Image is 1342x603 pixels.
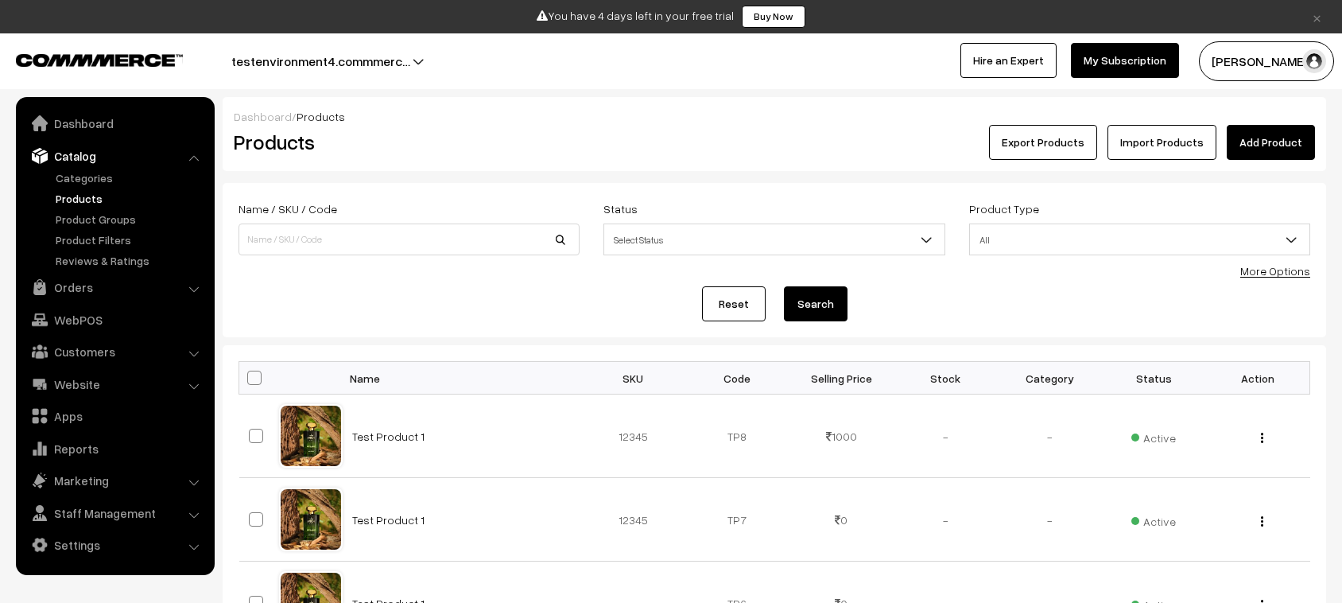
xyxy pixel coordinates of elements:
[20,531,209,559] a: Settings
[20,273,209,301] a: Orders
[176,41,466,81] button: testenvironment4.commmerc…
[1107,125,1216,160] a: Import Products
[960,43,1057,78] a: Hire an Expert
[20,142,209,170] a: Catalog
[6,6,1336,28] div: You have 4 days left in your free trial
[52,252,209,269] a: Reviews & Ratings
[894,362,998,395] th: Stock
[970,226,1309,254] span: All
[603,224,944,255] span: Select Status
[52,190,209,207] a: Products
[894,395,998,478] td: -
[1261,433,1263,443] img: Menu
[1206,362,1310,395] th: Action
[685,478,789,562] td: TP7
[297,110,345,123] span: Products
[789,478,894,562] td: 0
[16,49,155,68] a: COMMMERCE
[20,499,209,527] a: Staff Management
[685,395,789,478] td: TP8
[1131,509,1176,530] span: Active
[1071,43,1179,78] a: My Subscription
[581,395,685,478] td: 12345
[20,434,209,463] a: Reports
[998,395,1102,478] td: -
[581,362,685,395] th: SKU
[998,478,1102,562] td: -
[343,362,581,395] th: Name
[1306,7,1328,26] a: ×
[604,226,944,254] span: Select Status
[20,370,209,399] a: Website
[239,224,580,255] input: Name / SKU / Code
[234,130,578,154] h2: Products
[685,362,789,395] th: Code
[234,108,1315,125] div: /
[894,478,998,562] td: -
[1302,49,1326,73] img: user
[742,6,805,28] a: Buy Now
[239,200,337,217] label: Name / SKU / Code
[784,286,847,321] button: Search
[603,200,638,217] label: Status
[52,211,209,228] a: Product Groups
[581,478,685,562] td: 12345
[1261,516,1263,527] img: Menu
[1102,362,1206,395] th: Status
[52,169,209,186] a: Categories
[1199,41,1334,81] button: [PERSON_NAME]
[20,402,209,430] a: Apps
[20,305,209,334] a: WebPOS
[16,54,183,66] img: COMMMERCE
[52,231,209,248] a: Product Filters
[1240,264,1310,278] a: More Options
[20,337,209,366] a: Customers
[352,513,425,527] a: Test Product 1
[989,125,1097,160] button: Export Products
[998,362,1102,395] th: Category
[789,395,894,478] td: 1000
[702,286,766,321] a: Reset
[969,224,1310,255] span: All
[20,109,209,138] a: Dashboard
[1227,125,1315,160] a: Add Product
[352,430,425,443] a: Test Product 1
[20,466,209,495] a: Marketing
[969,200,1039,217] label: Product Type
[789,362,894,395] th: Selling Price
[1131,426,1176,446] span: Active
[234,110,292,123] a: Dashboard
